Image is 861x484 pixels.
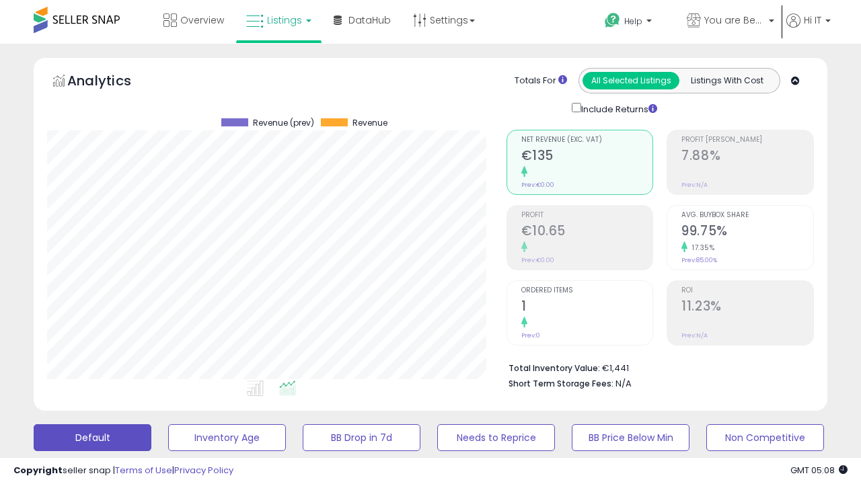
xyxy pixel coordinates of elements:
[804,13,821,27] span: Hi IT
[509,378,613,389] b: Short Term Storage Fees:
[437,424,555,451] button: Needs to Reprice
[604,12,621,29] i: Get Help
[521,212,653,219] span: Profit
[624,15,642,27] span: Help
[115,464,172,477] a: Terms of Use
[521,136,653,144] span: Net Revenue (Exc. VAT)
[681,256,717,264] small: Prev: 85.00%
[681,136,813,144] span: Profit [PERSON_NAME]
[13,464,63,477] strong: Copyright
[521,223,653,241] h2: €10.65
[681,181,708,189] small: Prev: N/A
[687,243,714,253] small: 17.35%
[615,377,632,390] span: N/A
[67,71,157,93] h5: Analytics
[521,331,540,339] small: Prev: 0
[681,148,813,166] h2: 7.88%
[679,72,776,89] button: Listings With Cost
[572,424,689,451] button: BB Price Below Min
[34,424,151,451] button: Default
[681,298,813,317] h2: 11.23%
[521,287,653,294] span: Ordered Items
[521,298,653,317] h2: 1
[790,464,848,477] span: 2025-09-14 05:08 GMT
[681,212,813,219] span: Avg. Buybox Share
[681,331,708,339] small: Prev: N/A
[348,13,391,27] span: DataHub
[681,223,813,241] h2: 99.75%
[253,118,314,128] span: Revenue (prev)
[168,424,286,451] button: Inventory Age
[583,72,679,89] button: All Selected Listings
[509,359,804,375] li: €1,441
[521,181,554,189] small: Prev: €0.00
[180,13,224,27] span: Overview
[13,465,233,477] div: seller snap | |
[706,424,824,451] button: Non Competitive
[267,13,302,27] span: Listings
[515,75,567,87] div: Totals For
[594,2,675,44] a: Help
[174,464,233,477] a: Privacy Policy
[562,100,673,116] div: Include Returns
[786,13,831,44] a: Hi IT
[521,256,554,264] small: Prev: €0.00
[352,118,387,128] span: Revenue
[509,362,600,374] b: Total Inventory Value:
[521,148,653,166] h2: €135
[704,13,765,27] span: You are Beautiful (IT)
[681,287,813,294] span: ROI
[303,424,420,451] button: BB Drop in 7d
